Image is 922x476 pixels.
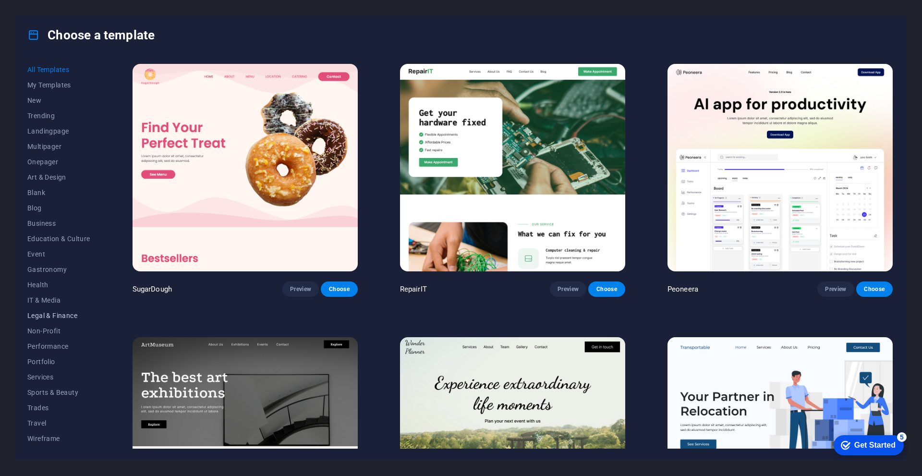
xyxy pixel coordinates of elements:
div: 5 [71,2,81,12]
button: Gastronomy [27,262,90,277]
div: Get Started 5 items remaining, 0% complete [8,5,78,25]
span: Education & Culture [27,235,90,243]
span: Non-Profit [27,327,90,335]
span: Portfolio [27,358,90,366]
button: Education & Culture [27,231,90,246]
button: Trades [27,400,90,415]
span: Trades [27,404,90,412]
div: Get Started [28,11,70,19]
span: Choose [328,285,350,293]
img: RepairIT [400,64,625,271]
img: SugarDough [133,64,358,271]
span: Wireframe [27,435,90,442]
span: Travel [27,419,90,427]
button: Blog [27,200,90,216]
button: Preview [817,281,854,297]
span: My Templates [27,81,90,89]
span: Services [27,373,90,381]
span: Health [27,281,90,289]
span: Performance [27,342,90,350]
span: Landingpage [27,127,90,135]
span: Trending [27,112,90,120]
button: Art & Design [27,170,90,185]
button: My Templates [27,77,90,93]
span: Event [27,250,90,258]
p: SugarDough [133,284,172,294]
button: Choose [588,281,625,297]
button: Choose [321,281,357,297]
span: Onepager [27,158,90,166]
span: Preview [290,285,311,293]
button: Health [27,277,90,293]
span: Multipager [27,143,90,150]
span: IT & Media [27,296,90,304]
button: Landingpage [27,123,90,139]
button: Wireframe [27,431,90,446]
span: Legal & Finance [27,312,90,319]
span: Choose [596,285,617,293]
button: Preview [282,281,319,297]
button: IT & Media [27,293,90,308]
button: Choose [856,281,893,297]
button: Multipager [27,139,90,154]
span: Business [27,220,90,227]
span: Blog [27,204,90,212]
button: Sports & Beauty [27,385,90,400]
button: Preview [550,281,586,297]
button: Blank [27,185,90,200]
button: Travel [27,415,90,431]
button: All Templates [27,62,90,77]
button: Event [27,246,90,262]
span: Preview [825,285,846,293]
span: Art & Design [27,173,90,181]
span: Gastronomy [27,266,90,273]
button: Legal & Finance [27,308,90,323]
button: Onepager [27,154,90,170]
span: New [27,97,90,104]
img: Peoneera [667,64,893,271]
span: All Templates [27,66,90,73]
button: Performance [27,339,90,354]
button: Services [27,369,90,385]
button: Trending [27,108,90,123]
button: Portfolio [27,354,90,369]
span: Sports & Beauty [27,389,90,396]
button: New [27,93,90,108]
span: Preview [558,285,579,293]
button: Business [27,216,90,231]
p: RepairIT [400,284,427,294]
span: Blank [27,189,90,196]
p: Peoneera [667,284,698,294]
span: Choose [864,285,885,293]
h4: Choose a template [27,27,155,43]
button: Non-Profit [27,323,90,339]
